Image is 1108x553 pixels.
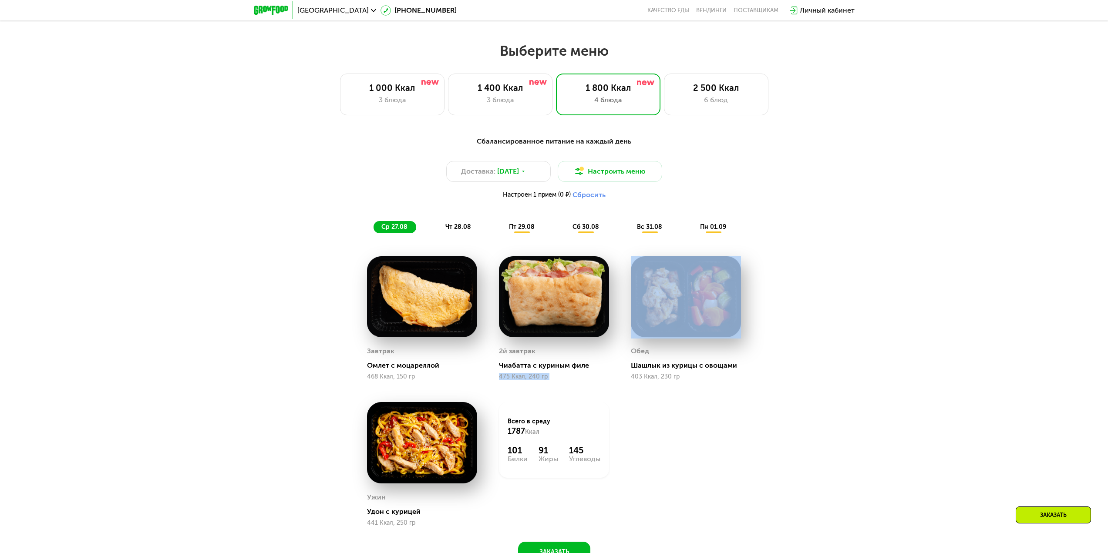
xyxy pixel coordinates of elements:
[558,161,662,182] button: Настроить меню
[734,7,778,14] div: поставщикам
[457,95,543,105] div: 3 блюда
[381,5,457,16] a: [PHONE_NUMBER]
[508,445,528,456] div: 101
[296,136,812,147] div: Сбалансированное питание на каждый день
[499,345,535,358] div: 2й завтрак
[499,373,609,380] div: 475 Ккал, 240 гр
[349,83,435,93] div: 1 000 Ккал
[508,426,525,436] span: 1787
[525,428,539,436] span: Ккал
[367,373,477,380] div: 468 Ккал, 150 гр
[28,42,1080,60] h2: Выберите меню
[573,191,606,199] button: Сбросить
[381,223,408,231] span: ср 27.08
[700,223,726,231] span: пн 01.09
[349,95,435,105] div: 3 блюда
[497,166,519,177] span: [DATE]
[457,83,543,93] div: 1 400 Ккал
[508,456,528,463] div: Белки
[673,83,759,93] div: 2 500 Ккал
[637,223,662,231] span: вс 31.08
[539,456,558,463] div: Жиры
[445,223,471,231] span: чт 28.08
[499,361,616,370] div: Чиабатта с куриным филе
[565,83,651,93] div: 1 800 Ккал
[565,95,651,105] div: 4 блюда
[696,7,727,14] a: Вендинги
[800,5,855,16] div: Личный кабинет
[503,192,571,198] span: Настроен 1 прием (0 ₽)
[573,223,599,231] span: сб 30.08
[673,95,759,105] div: 6 блюд
[367,345,394,358] div: Завтрак
[539,445,558,456] div: 91
[1016,506,1091,523] div: Заказать
[569,445,600,456] div: 145
[297,7,369,14] span: [GEOGRAPHIC_DATA]
[461,166,495,177] span: Доставка:
[367,519,477,526] div: 441 Ккал, 250 гр
[631,373,741,380] div: 403 Ккал, 230 гр
[367,507,484,516] div: Удон с курицей
[367,491,386,504] div: Ужин
[508,417,600,436] div: Всего в среду
[631,361,748,370] div: Шашлык из курицы с овощами
[569,456,600,463] div: Углеводы
[647,7,689,14] a: Качество еды
[509,223,535,231] span: пт 29.08
[367,361,484,370] div: Омлет с моцареллой
[631,345,649,358] div: Обед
